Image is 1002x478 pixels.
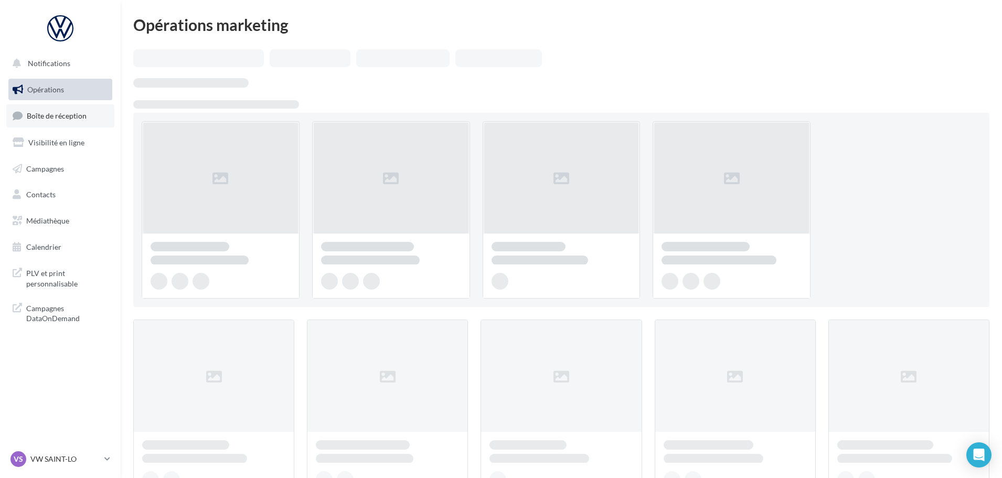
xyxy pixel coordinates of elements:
[26,216,69,225] span: Médiathèque
[6,79,114,101] a: Opérations
[28,138,84,147] span: Visibilité en ligne
[26,301,108,324] span: Campagnes DataOnDemand
[6,104,114,127] a: Boîte de réception
[966,442,992,468] div: Open Intercom Messenger
[14,454,23,464] span: VS
[28,59,70,68] span: Notifications
[26,190,56,199] span: Contacts
[6,236,114,258] a: Calendrier
[133,17,989,33] div: Opérations marketing
[6,132,114,154] a: Visibilité en ligne
[30,454,100,464] p: VW SAINT-LO
[27,111,87,120] span: Boîte de réception
[8,449,112,469] a: VS VW SAINT-LO
[26,164,64,173] span: Campagnes
[26,266,108,289] span: PLV et print personnalisable
[27,85,64,94] span: Opérations
[6,262,114,293] a: PLV et print personnalisable
[6,297,114,328] a: Campagnes DataOnDemand
[6,184,114,206] a: Contacts
[6,158,114,180] a: Campagnes
[26,242,61,251] span: Calendrier
[6,210,114,232] a: Médiathèque
[6,52,110,75] button: Notifications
